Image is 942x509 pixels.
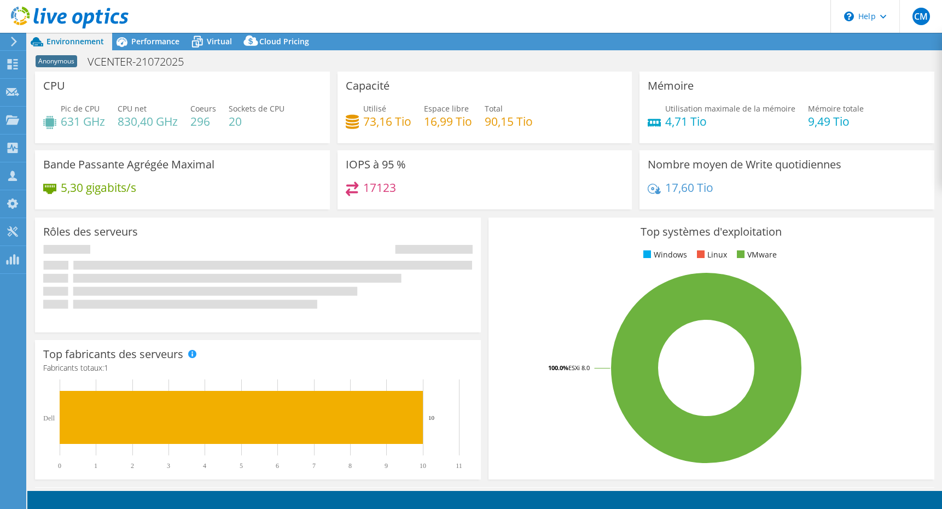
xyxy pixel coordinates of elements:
h3: CPU [43,80,65,92]
span: Espace libre [424,103,469,114]
h3: Top fabricants des serveurs [43,348,183,360]
span: Mémoire totale [808,103,864,114]
h4: 830,40 GHz [118,115,178,127]
h4: 296 [190,115,216,127]
svg: \n [844,11,854,21]
text: 0 [58,462,61,470]
span: Anonymous [36,55,77,67]
h3: Mémoire [648,80,694,92]
h4: 5,30 gigabits/s [61,182,136,194]
span: Environnement [46,36,104,46]
span: Pic de CPU [61,103,100,114]
text: 6 [276,462,279,470]
h4: 16,99 Tio [424,115,472,127]
text: 3 [167,462,170,470]
span: Performance [131,36,179,46]
h3: Capacité [346,80,389,92]
li: VMware [734,249,777,261]
h4: 73,16 Tio [363,115,411,127]
h4: 90,15 Tio [485,115,533,127]
h4: 17,60 Tio [665,182,713,194]
h3: Top systèmes d'exploitation [497,226,926,238]
text: 1 [94,462,97,470]
span: 1 [104,362,108,373]
h4: 17123 [363,182,396,194]
span: Utilisé [363,103,386,114]
text: 10 [420,462,426,470]
text: 7 [312,462,316,470]
tspan: ESXi 8.0 [568,364,590,372]
h4: 20 [229,115,284,127]
text: 5 [240,462,243,470]
span: Utilisation maximale de la mémoire [665,103,795,114]
h4: 9,49 Tio [808,115,864,127]
h3: Rôles des serveurs [43,226,138,238]
h4: Fabricants totaux: [43,362,473,374]
text: 9 [385,462,388,470]
span: Coeurs [190,103,216,114]
span: CPU net [118,103,147,114]
li: Linux [694,249,727,261]
h3: Bande Passante Agrégée Maximal [43,159,214,171]
text: 11 [456,462,462,470]
h3: Nombre moyen de Write quotidiennes [648,159,841,171]
span: CM [912,8,930,25]
span: Sockets de CPU [229,103,284,114]
li: Windows [641,249,687,261]
span: Virtual [207,36,232,46]
span: Cloud Pricing [259,36,309,46]
h3: IOPS à 95 % [346,159,406,171]
h1: VCENTER-21072025 [83,56,201,68]
tspan: 100.0% [548,364,568,372]
text: Dell [43,414,55,422]
h4: 631 GHz [61,115,105,127]
span: Total [485,103,503,114]
text: 2 [131,462,134,470]
text: 10 [428,414,435,421]
text: 4 [203,462,206,470]
h4: 4,71 Tio [665,115,795,127]
text: 8 [348,462,352,470]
